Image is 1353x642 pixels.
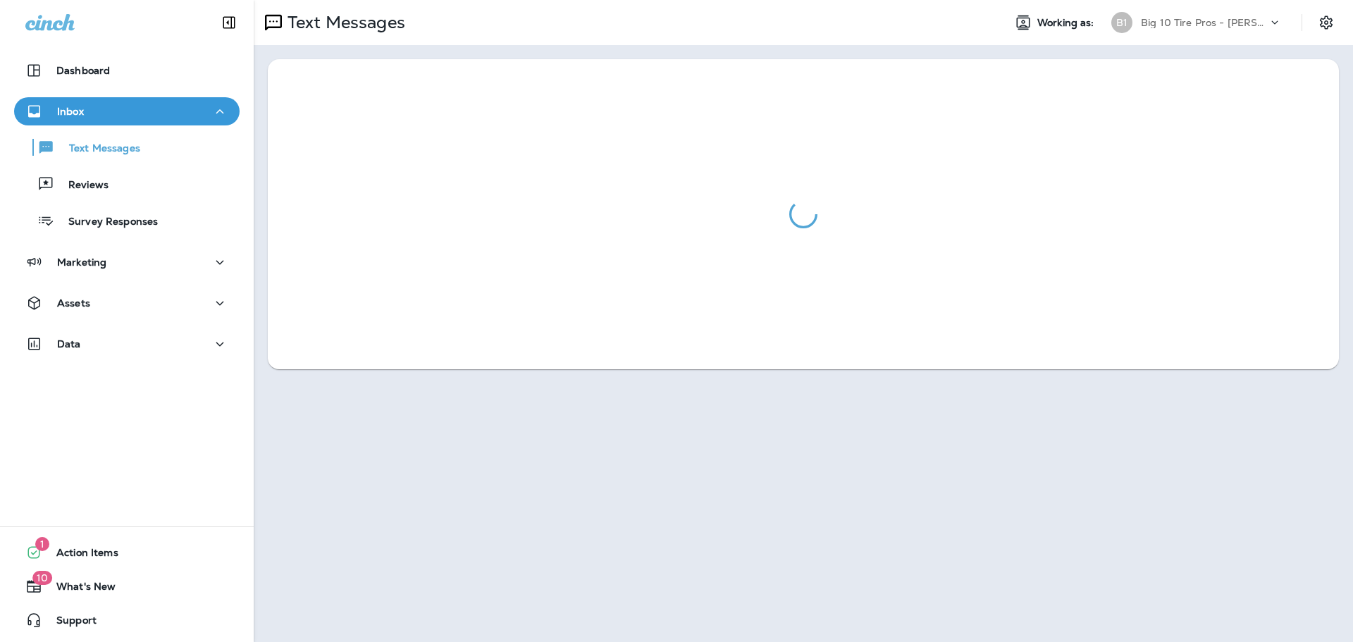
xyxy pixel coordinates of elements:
[14,169,240,199] button: Reviews
[14,538,240,567] button: 1Action Items
[57,338,81,350] p: Data
[32,571,52,585] span: 10
[14,56,240,85] button: Dashboard
[57,106,84,117] p: Inbox
[14,289,240,317] button: Assets
[14,206,240,235] button: Survey Responses
[55,142,140,156] p: Text Messages
[282,12,405,33] p: Text Messages
[14,330,240,358] button: Data
[1141,17,1268,28] p: Big 10 Tire Pros - [PERSON_NAME]
[35,537,49,551] span: 1
[1314,10,1339,35] button: Settings
[56,65,110,76] p: Dashboard
[42,581,116,598] span: What's New
[54,216,158,229] p: Survey Responses
[14,97,240,125] button: Inbox
[42,547,118,564] span: Action Items
[57,297,90,309] p: Assets
[54,179,109,192] p: Reviews
[14,132,240,162] button: Text Messages
[14,606,240,634] button: Support
[1111,12,1132,33] div: B1
[1037,17,1097,29] span: Working as:
[209,8,249,37] button: Collapse Sidebar
[14,572,240,600] button: 10What's New
[42,615,97,631] span: Support
[14,248,240,276] button: Marketing
[57,257,106,268] p: Marketing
